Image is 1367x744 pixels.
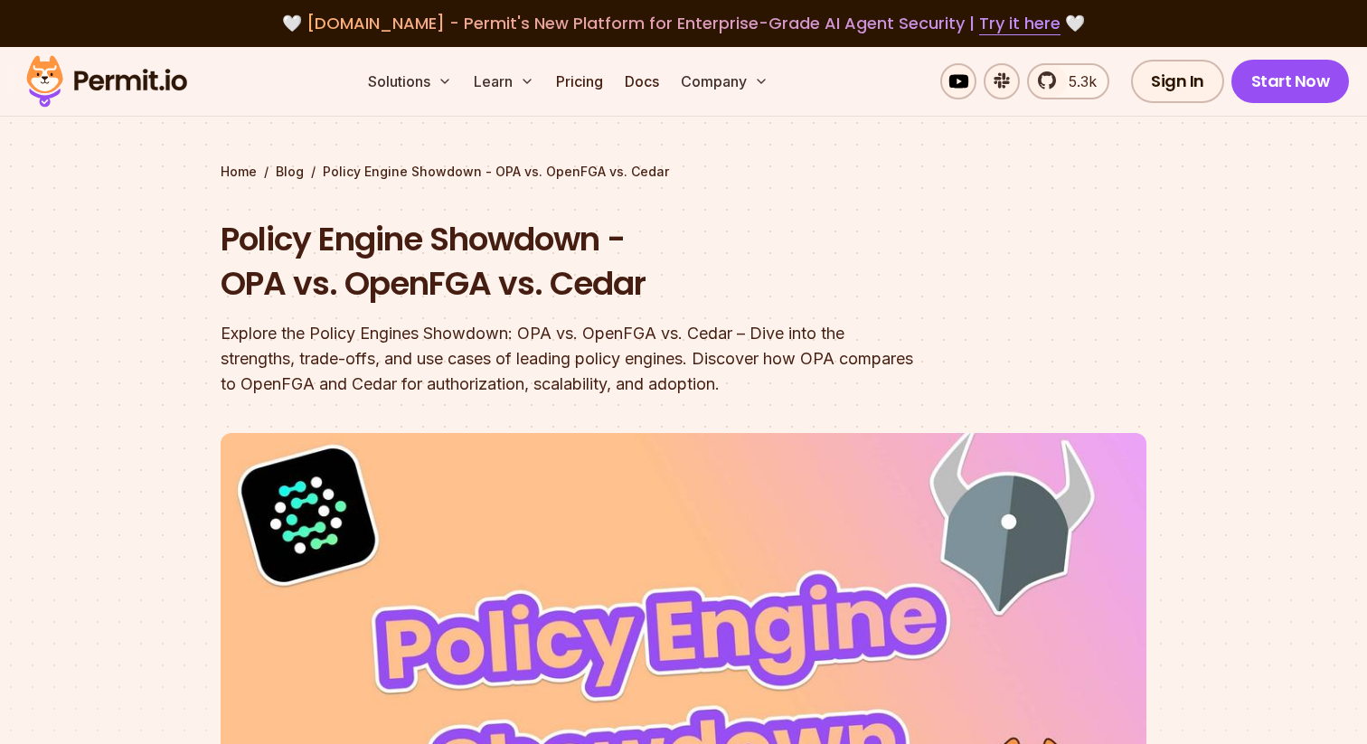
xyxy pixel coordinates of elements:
div: Explore the Policy Engines Showdown: OPA vs. OpenFGA vs. Cedar – Dive into the strengths, trade-o... [221,321,915,397]
a: Blog [276,163,304,181]
button: Solutions [361,63,459,99]
a: Home [221,163,257,181]
button: Learn [467,63,542,99]
button: Company [674,63,776,99]
a: Docs [618,63,666,99]
img: Permit logo [18,51,195,112]
a: Start Now [1231,60,1350,103]
span: [DOMAIN_NAME] - Permit's New Platform for Enterprise-Grade AI Agent Security | [306,12,1061,34]
a: Sign In [1131,60,1224,103]
div: / / [221,163,1146,181]
span: 5.3k [1058,71,1097,92]
a: Try it here [979,12,1061,35]
h1: Policy Engine Showdown - OPA vs. OpenFGA vs. Cedar [221,217,915,306]
a: 5.3k [1027,63,1109,99]
a: Pricing [549,63,610,99]
div: 🤍 🤍 [43,11,1324,36]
